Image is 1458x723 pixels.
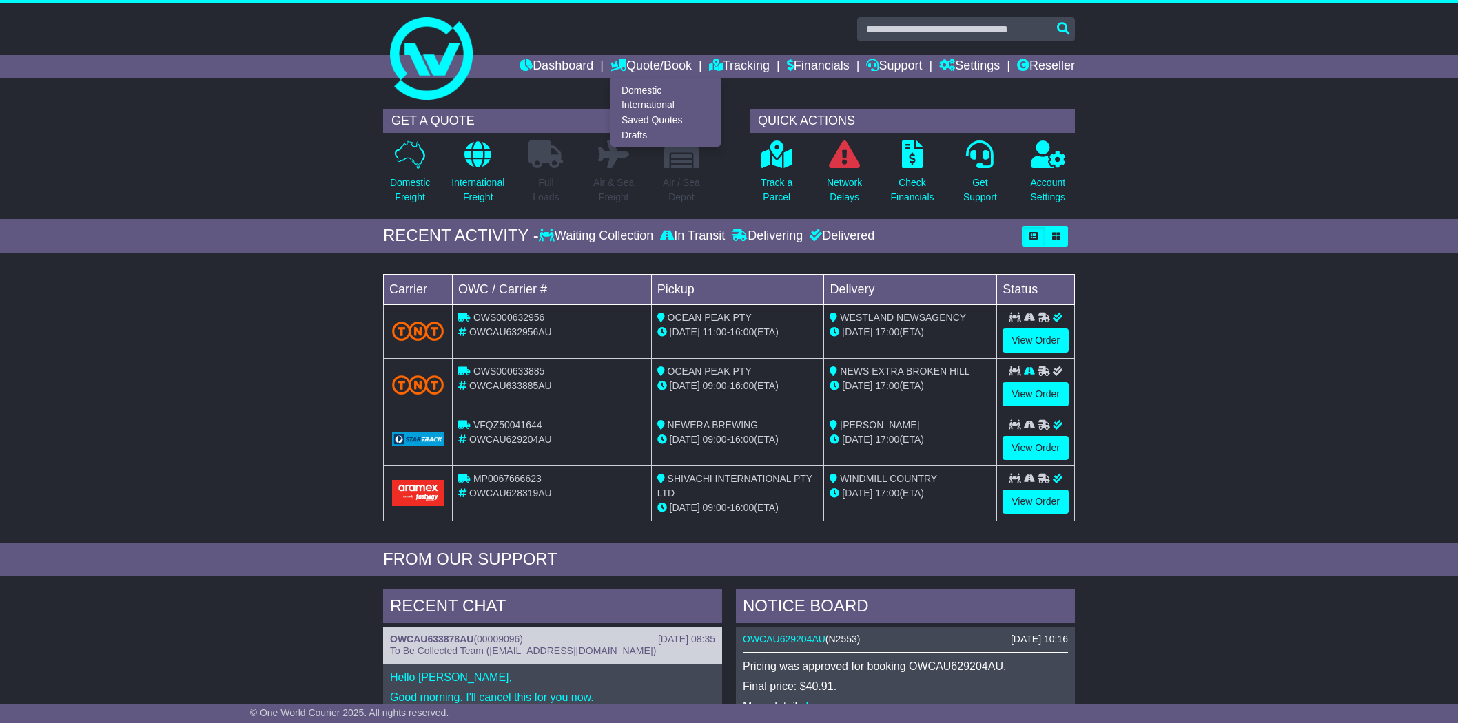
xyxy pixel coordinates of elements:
td: OWC / Carrier # [453,274,652,304]
span: OWCAU633885AU [469,380,552,391]
span: 09:00 [703,380,727,391]
a: Reseller [1017,55,1075,78]
span: 17:00 [875,434,899,445]
span: 11:00 [703,326,727,337]
div: (ETA) [830,432,991,447]
td: Delivery [824,274,997,304]
a: View Order [1003,436,1069,460]
span: 16:00 [730,434,754,445]
div: In Transit [657,229,728,244]
div: FROM OUR SUPPORT [383,549,1075,569]
a: InternationalFreight [451,140,505,212]
span: OCEAN PEAK PTY [668,312,752,323]
a: Dashboard [520,55,593,78]
span: [DATE] [670,434,700,445]
div: - (ETA) [657,501,819,515]
p: Network Delays [827,176,862,205]
span: NEWS EXTRA BROKEN HILL [840,366,969,377]
div: - (ETA) [657,432,819,447]
span: WINDMILL COUNTRY [840,473,937,484]
p: Final price: $40.91. [743,680,1068,693]
a: Financials [787,55,850,78]
div: QUICK ACTIONS [750,109,1075,133]
a: Quote/Book [610,55,692,78]
p: Get Support [963,176,997,205]
div: NOTICE BOARD [736,589,1075,627]
p: Hello [PERSON_NAME], [390,671,715,684]
a: View Order [1003,490,1069,514]
span: VFQZ50041644 [473,419,542,430]
p: More details: . [743,700,1068,713]
div: Waiting Collection [539,229,657,244]
a: View Order [1003,328,1069,353]
img: GetCarrierServiceLogo [392,432,444,446]
div: Delivering [728,229,806,244]
span: OWCAU629204AU [469,434,552,445]
p: International Freight [451,176,504,205]
span: OWCAU632956AU [469,326,552,337]
span: OWS000633885 [473,366,545,377]
div: [DATE] 10:16 [1011,633,1068,645]
p: Track a Parcel [761,176,792,205]
div: [DATE] 08:35 [658,633,715,645]
span: 09:00 [703,434,727,445]
span: [DATE] [842,488,872,499]
a: NetworkDelays [826,140,863,212]
div: (ETA) [830,379,991,393]
a: Settings [939,55,1000,78]
span: WESTLAND NEWSAGENCY [840,312,966,323]
span: [DATE] [670,380,700,391]
span: [DATE] [670,502,700,513]
p: Air / Sea Depot [663,176,700,205]
a: OWCAU633878AU [390,633,473,645]
div: - (ETA) [657,325,819,339]
p: Pricing was approved for booking OWCAU629204AU. [743,660,1068,673]
span: OWCAU628319AU [469,488,552,499]
span: 17:00 [875,326,899,337]
span: SHIVACHI INTERNATIONAL PTY LTD [657,473,812,499]
a: CheckFinancials [890,140,935,212]
a: Tracking [709,55,770,78]
span: OCEAN PEAK PTY [668,366,752,377]
td: Pickup [651,274,824,304]
p: Full Loads [528,176,563,205]
span: 00009096 [477,633,520,645]
span: MP0067666623 [473,473,542,484]
a: Saved Quotes [611,113,720,128]
div: ( ) [390,633,715,645]
img: TNT_Domestic.png [392,322,444,340]
a: Track aParcel [760,140,793,212]
div: RECENT ACTIVITY - [383,226,539,246]
p: Check Financials [891,176,934,205]
a: DomesticFreight [389,140,431,212]
a: Domestic [611,83,720,98]
span: © One World Courier 2025. All rights reserved. [250,707,449,718]
span: OWS000632956 [473,312,545,323]
a: View Order [1003,382,1069,406]
a: Support [866,55,922,78]
a: GetSupport [963,140,998,212]
div: GET A QUOTE [383,109,708,133]
span: [DATE] [842,326,872,337]
a: here [806,700,828,712]
td: Status [997,274,1075,304]
span: [DATE] [842,380,872,391]
p: Account Settings [1031,176,1066,205]
span: 16:00 [730,502,754,513]
div: (ETA) [830,486,991,501]
span: 09:00 [703,502,727,513]
span: [PERSON_NAME] [840,419,919,430]
span: 16:00 [730,380,754,391]
span: [DATE] [842,434,872,445]
div: ( ) [743,633,1068,645]
p: Domestic Freight [390,176,430,205]
p: Good morning. I'll cancel this for you now. [390,691,715,704]
div: Quote/Book [610,78,721,147]
span: To Be Collected Team ([EMAIL_ADDRESS][DOMAIN_NAME]) [390,645,656,656]
td: Carrier [384,274,453,304]
span: 17:00 [875,488,899,499]
img: Aramex.png [392,480,444,505]
p: Air & Sea Freight [593,176,634,205]
span: N2553 [829,633,857,645]
a: Drafts [611,127,720,143]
